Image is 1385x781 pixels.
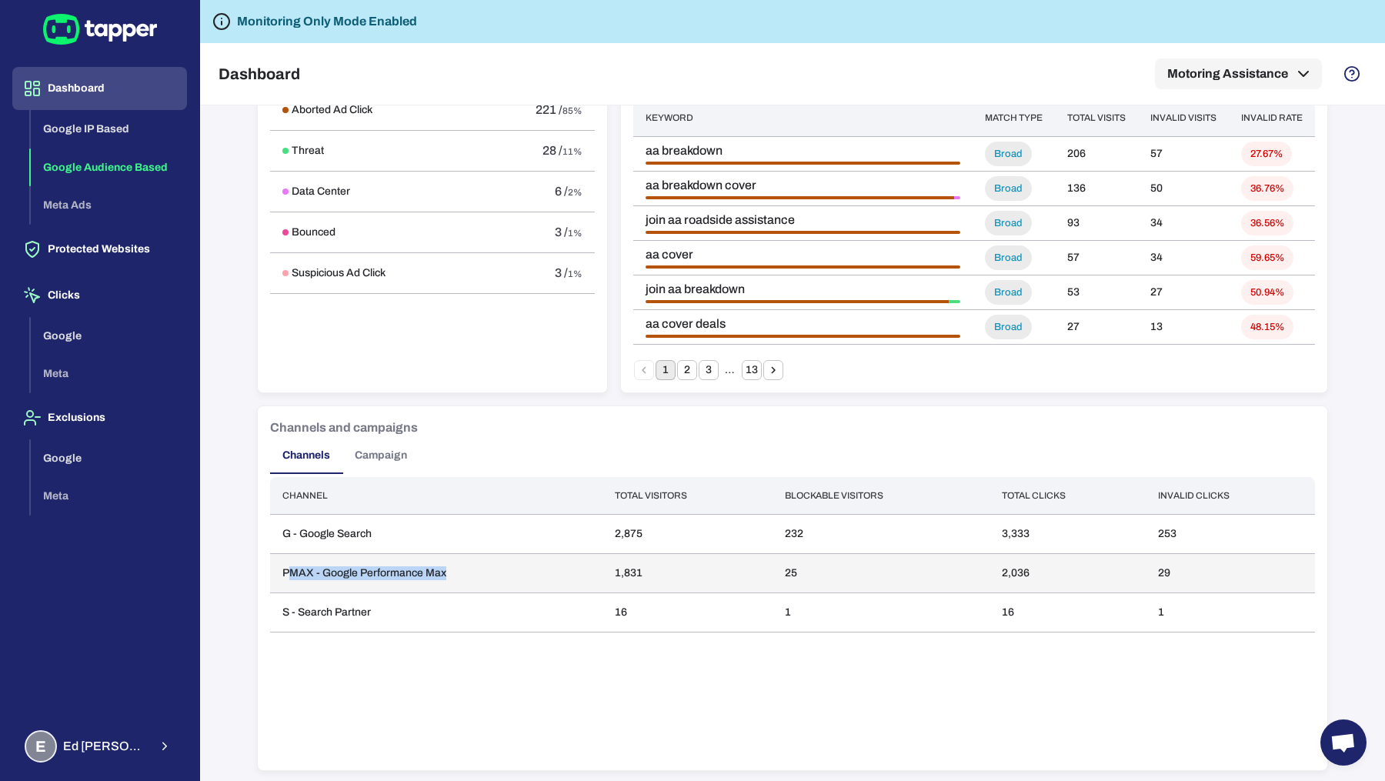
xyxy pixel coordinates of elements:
a: Dashboard [12,81,187,94]
td: 13 [1138,310,1229,345]
h6: Bounced [292,225,335,239]
td: 34 [1138,206,1229,241]
button: Google IP Based [31,110,187,149]
td: 16 [602,593,773,632]
td: 93 [1055,206,1138,241]
td: 2,036 [990,554,1146,593]
button: Clicks [12,274,187,317]
td: 57 [1138,137,1229,172]
td: 27 [1055,310,1138,345]
span: 3 / [555,266,568,279]
nav: pagination navigation [633,360,784,380]
td: 34 [1138,241,1229,275]
div: Aborted Ad Click • 26 [646,300,949,303]
span: 36.76% [1241,182,1293,195]
td: 1 [773,593,990,632]
button: Exclusions [12,396,187,439]
td: G - Google Search [270,515,602,554]
span: aa cover deals [646,316,960,332]
span: join aa breakdown [646,282,960,297]
button: Go to page 2 [677,360,697,380]
span: 27.67% [1241,148,1292,161]
span: 2% [568,187,582,198]
span: 59.65% [1241,252,1293,265]
a: Clicks [12,288,187,301]
h6: Aborted Ad Click [292,103,372,117]
h5: Dashboard [219,65,300,83]
td: 3,333 [990,515,1146,554]
th: Total visits [1055,99,1138,137]
th: Invalid visits [1138,99,1229,137]
td: 1,831 [602,554,773,593]
button: Google [31,317,187,355]
span: aa breakdown [646,143,960,159]
td: 29 [1146,554,1315,593]
td: 206 [1055,137,1138,172]
span: 1% [568,269,582,279]
button: page 1 [656,360,676,380]
span: Broad [985,217,1032,230]
th: Keyword [633,99,973,137]
button: Go to page 13 [742,360,762,380]
button: Protected Websites [12,228,187,271]
h6: Monitoring Only Mode Enabled [237,12,417,31]
a: Google [31,328,187,341]
a: Google [31,450,187,463]
button: Google Audience Based [31,149,187,187]
a: Protected Websites [12,242,187,255]
td: PMAX - Google Performance Max [270,554,602,593]
span: Ed [PERSON_NAME] [63,739,149,754]
span: Broad [985,182,1032,195]
td: 50 [1138,172,1229,206]
td: S - Search Partner [270,593,602,632]
button: Motoring Assistance [1155,58,1322,89]
th: Total clicks [990,477,1146,515]
h6: Suspicious Ad Click [292,266,385,280]
button: Google [31,439,187,478]
div: Aborted Ad Click • 49 [646,196,954,199]
td: 253 [1146,515,1315,554]
span: 3 / [555,225,568,239]
th: Blockable visitors [773,477,990,515]
button: Dashboard [12,67,187,110]
span: Broad [985,252,1032,265]
button: EEd [PERSON_NAME] [12,724,187,769]
span: Broad [985,286,1032,299]
span: 85% [562,105,582,116]
button: Campaign [342,437,419,474]
th: Match type [973,99,1055,137]
td: 53 [1055,275,1138,310]
th: Invalid rate [1229,99,1315,137]
span: Broad [985,148,1032,161]
th: Invalid clicks [1146,477,1315,515]
td: 57 [1055,241,1138,275]
span: 6 / [555,185,568,198]
svg: Tapper is not blocking any fraudulent activity for this domain [212,12,231,31]
h6: Channels and campaigns [270,419,418,437]
span: join aa roadside assistance [646,212,960,228]
th: Channel [270,477,602,515]
div: Threat • 1 [949,300,960,303]
div: Aborted Ad Click • 34 [646,231,960,234]
a: Google IP Based [31,122,187,135]
button: Channels [270,437,342,474]
span: 48.15% [1241,321,1293,334]
td: 27 [1138,275,1229,310]
td: 136 [1055,172,1138,206]
button: Go to page 3 [699,360,719,380]
span: Broad [985,321,1032,334]
h6: Data Center [292,185,350,199]
th: Total visitors [602,477,773,515]
div: Open chat [1320,719,1367,766]
div: Aborted Ad Click • 13 [646,335,960,338]
td: 232 [773,515,990,554]
div: Aborted Ad Click • 57 [646,162,960,165]
td: 25 [773,554,990,593]
span: aa breakdown cover [646,178,960,193]
span: 28 / [542,144,562,157]
a: Exclusions [12,410,187,423]
span: 50.94% [1241,286,1293,299]
span: aa cover [646,247,960,262]
a: Google Audience Based [31,159,187,172]
span: 36.56% [1241,217,1293,230]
